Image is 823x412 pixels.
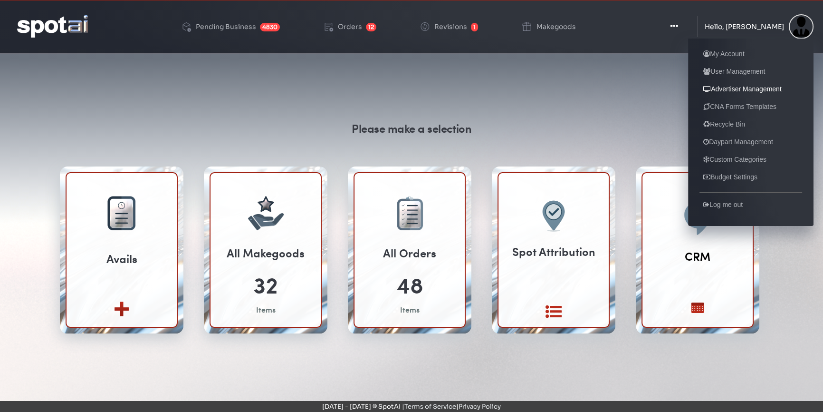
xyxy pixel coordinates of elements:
img: deployed-code-history.png [181,21,192,32]
img: vector-38.svg [402,204,405,206]
a: All Makegoods 32 Items [210,172,322,328]
a: All Orders 48 Items [354,172,466,328]
a: CRM [685,248,710,265]
span: 1 [471,23,478,31]
a: Terms of Service [404,402,456,411]
a: CNA Forms Templates [699,101,780,112]
div: All Orders [383,245,436,261]
img: my_calendar_icon_BA2B1B_centered_bigger.svg [672,289,723,326]
img: order-play.png [323,21,334,32]
span: 4830 [260,23,280,31]
img: vector-36.svg [410,196,413,200]
div: Spot Attribution [498,243,609,260]
div: 32 [253,268,278,301]
div: Makegoods [536,23,576,30]
img: vector-42.svg [402,223,405,225]
div: 48 [396,268,423,301]
img: line-1.svg [697,16,698,37]
div: All Makegoods [227,245,305,261]
a: Daypart Management [699,136,777,147]
img: spot-attribution.png [534,196,574,236]
div: Please make a selection [352,120,471,137]
img: change-circle.png [419,21,431,32]
div: Create new [96,325,147,336]
a: User Management [699,66,769,77]
img: vector-34.svg [250,218,252,220]
a: Pending Business 4830 [173,6,287,48]
div: Google vs Post Logs [519,324,588,335]
a: Advertiser Management [699,83,785,95]
a: Makegoods [513,6,584,48]
a: Revisions 1 [411,6,486,48]
img: logo-reversed.png [17,15,88,37]
div: Hello, [PERSON_NAME] [705,23,784,30]
a: My Account [699,48,748,59]
a: My Calendar [672,320,723,338]
img: Sterling Cooper & Partners [789,14,813,39]
img: create-new-2.svg [96,287,147,324]
a: Privacy Policy [459,402,501,411]
img: group-31.png [397,198,423,230]
div: Items [400,304,420,315]
img: vector-40.svg [402,213,405,216]
img: group-32.png [407,205,418,224]
img: vector-41.svg [402,218,405,220]
img: group-28.png [115,213,128,224]
img: vector-39.svg [402,209,405,211]
div: Revisions [434,23,467,30]
a: Custom Categories [699,154,770,165]
div: Items [256,304,276,315]
img: CRM-V4.png [675,196,720,241]
div: Orders [338,23,362,30]
a: Orders 12 [315,6,384,48]
img: group-29.png [118,202,125,209]
span: 12 [366,23,376,31]
div: Avails [67,250,177,267]
div: Pending Business [196,23,256,30]
a: Budget Settings [699,171,761,183]
a: Google vs Post Logs [519,311,588,335]
a: Log me out [699,199,746,210]
a: Recycle Bin [699,118,749,130]
img: vector-37.svg [406,196,410,200]
a: Create new [96,318,147,336]
img: group-27.png [107,196,135,230]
